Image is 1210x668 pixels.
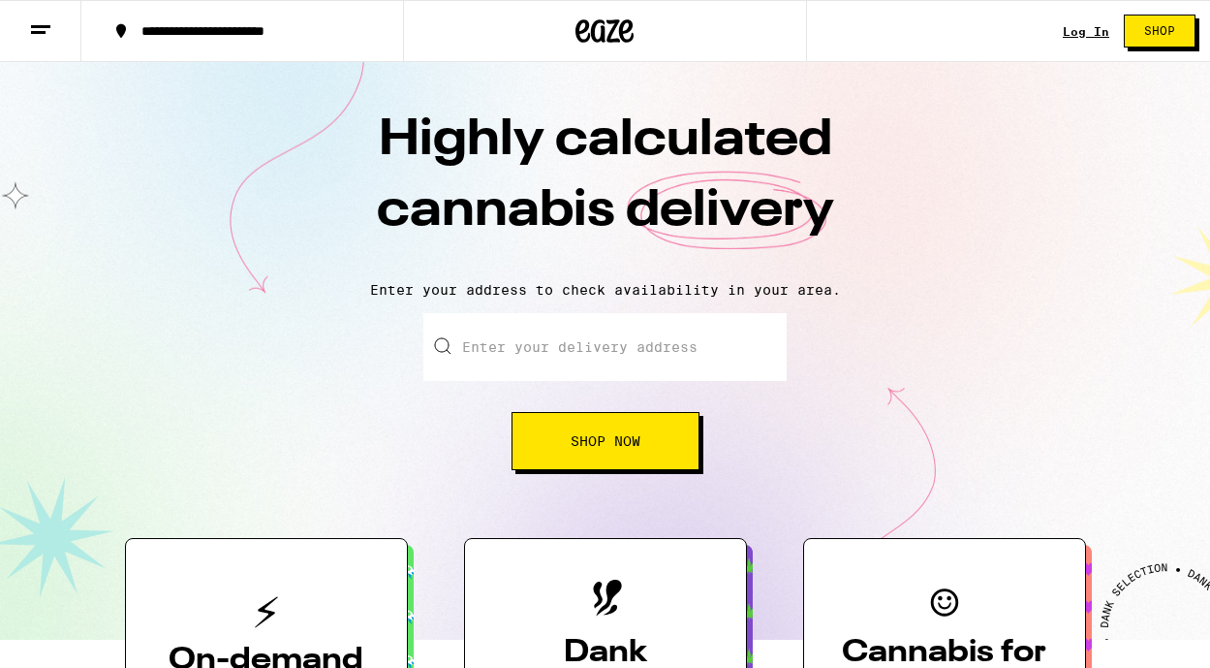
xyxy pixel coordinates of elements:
button: Shop [1124,15,1195,48]
h1: Highly calculated cannabis delivery [266,106,945,267]
input: Enter your delivery address [423,313,787,381]
p: Enter your address to check availability in your area. [19,282,1191,298]
span: Shop [1144,25,1175,37]
a: Shop [1109,15,1210,48]
button: Shop Now [512,412,699,470]
span: Shop Now [571,434,640,448]
a: Log In [1063,25,1109,38]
